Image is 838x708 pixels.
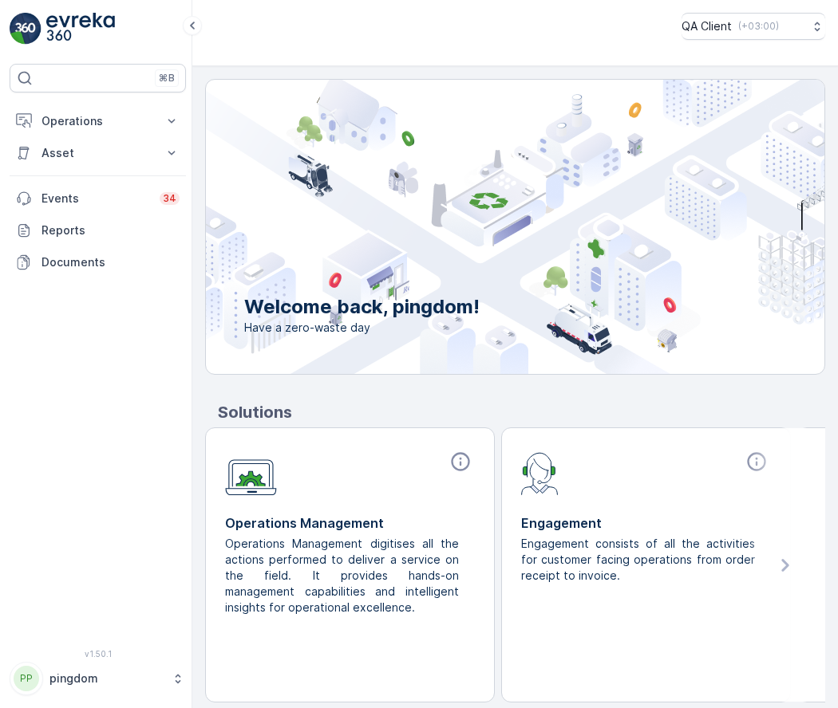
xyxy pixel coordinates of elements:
p: 34 [163,192,176,205]
p: Operations Management digitises all the actions performed to deliver a service on the field. It p... [225,536,462,616]
p: Operations [42,113,154,129]
img: logo [10,13,42,45]
p: Engagement [521,513,771,533]
button: QA Client(+03:00) [682,13,825,40]
p: Asset [42,145,154,161]
p: Welcome back, pingdom! [244,294,480,320]
p: Operations Management [225,513,475,533]
p: pingdom [49,671,164,686]
div: PP [14,666,39,691]
img: module-icon [521,450,559,495]
button: Operations [10,105,186,137]
span: v 1.50.1 [10,649,186,659]
p: Reports [42,222,180,238]
img: logo_light-DOdMpM7g.png [46,13,115,45]
p: QA Client [682,18,732,34]
p: Events [42,191,150,206]
span: Have a zero-waste day [244,320,480,336]
a: Events34 [10,183,186,214]
p: ⌘B [159,72,175,85]
img: module-icon [225,450,277,496]
button: PPpingdom [10,662,186,695]
button: Asset [10,137,186,169]
img: city illustration [134,80,824,374]
p: Engagement consists of all the activities for customer facing operations from order receipt to in... [521,536,758,584]
p: ( +03:00 ) [738,20,779,33]
p: Documents [42,254,180,270]
a: Documents [10,246,186,278]
a: Reports [10,214,186,246]
p: Solutions [218,400,825,424]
